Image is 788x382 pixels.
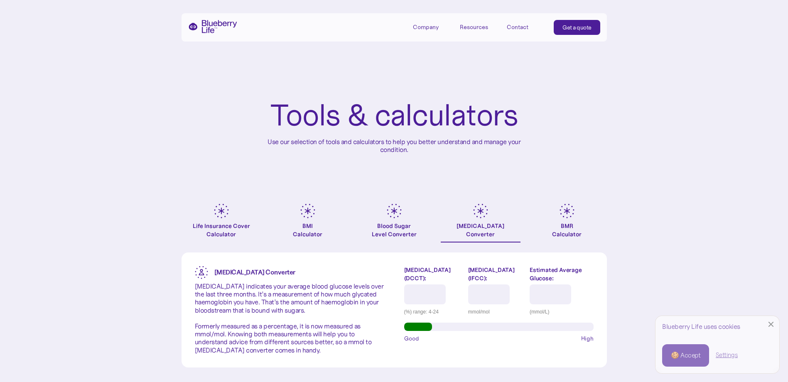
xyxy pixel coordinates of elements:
a: Blood SugarLevel Converter [354,203,434,242]
a: BMRCalculator [527,203,607,242]
h1: Tools & calculators [270,100,518,131]
div: 🍪 Accept [671,351,700,360]
div: Life Insurance Cover Calculator [182,222,261,238]
div: BMR Calculator [552,222,582,238]
p: [MEDICAL_DATA] indicates your average blood glucose levels over the last three months. It’s a mea... [195,282,384,354]
div: Company [413,24,439,31]
div: Blueberry Life uses cookies [662,323,773,331]
div: (mmol/L) [530,308,593,316]
a: [MEDICAL_DATA]Converter [441,203,520,242]
a: Life Insurance Cover Calculator [182,203,261,242]
div: [MEDICAL_DATA] Converter [457,222,504,238]
a: Get a quote [554,20,600,35]
div: Resources [460,20,497,34]
span: Good [404,334,419,343]
div: Blood Sugar Level Converter [372,222,417,238]
a: home [188,20,237,33]
a: Settings [716,351,738,360]
a: BMICalculator [268,203,348,242]
div: Company [413,20,450,34]
span: High [581,334,594,343]
a: Close Cookie Popup [763,316,779,333]
div: Get a quote [562,23,592,32]
label: [MEDICAL_DATA] (DCCT): [404,266,462,282]
div: Resources [460,24,488,31]
strong: [MEDICAL_DATA] Converter [214,268,295,276]
p: Use our selection of tools and calculators to help you better understand and manage your condition. [261,138,527,154]
div: (%) range: 4-24 [404,308,462,316]
div: mmol/mol [468,308,523,316]
a: 🍪 Accept [662,344,709,367]
div: Contact [507,24,528,31]
a: Contact [507,20,544,34]
div: BMI Calculator [293,222,322,238]
label: Estimated Average Glucose: [530,266,593,282]
label: [MEDICAL_DATA] (IFCC): [468,266,523,282]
